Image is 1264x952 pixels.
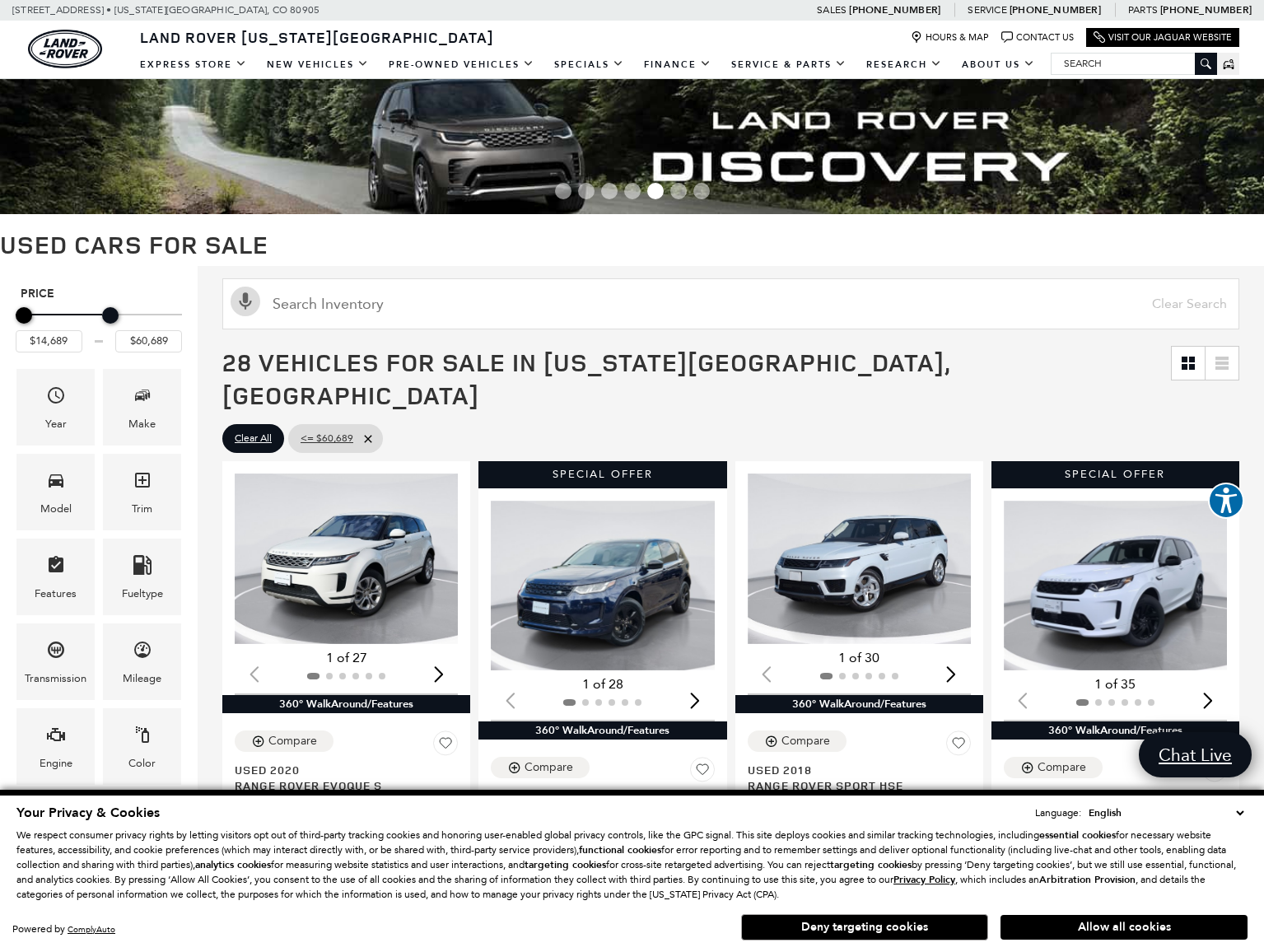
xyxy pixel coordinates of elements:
[133,381,152,415] span: Make
[1004,501,1230,670] img: 2024 Land Rover Discovery Sport S 1
[235,649,458,667] div: 1 of 27
[235,474,461,643] div: 1 / 2
[140,27,494,47] span: Land Rover [US_STATE][GEOGRAPHIC_DATA]
[46,721,66,754] span: Engine
[103,539,181,615] div: FueltypeFueltype
[748,762,958,777] span: Used 2018
[634,50,721,79] a: Finance
[748,474,974,643] div: 1 / 2
[491,675,714,693] div: 1 of 28
[1208,483,1244,522] aside: Accessibility Help Desk
[748,474,974,643] img: 2018 Land Rover Range Rover Sport HSE 1
[122,585,163,603] div: Fueltype
[1010,3,1101,16] a: [PHONE_NUMBER]
[235,474,461,643] img: 2020 Land Rover Range Rover Evoque S 1
[427,656,450,693] div: Next slide
[130,50,1045,79] nav: Main Navigation
[16,623,95,700] div: TransmissionTransmission
[670,183,687,199] span: Go to slide 6
[748,762,971,793] a: Used 2018Range Rover Sport HSE
[1000,915,1248,940] button: Allow all cookies
[1128,4,1158,16] span: Parts
[16,539,95,615] div: FeaturesFeatures
[68,924,115,935] a: ComplyAuto
[103,623,181,700] div: MileageMileage
[491,501,717,670] div: 1 / 2
[1004,788,1227,819] a: Used 2024Discovery Sport S
[748,730,847,752] button: Compare Vehicle
[478,461,726,488] div: Special Offer
[235,730,333,752] button: Compare Vehicle
[849,3,940,16] a: [PHONE_NUMBER]
[1004,757,1103,778] button: Compare Vehicle
[133,466,152,500] span: Trim
[379,50,544,79] a: Pre-Owned Vehicles
[235,762,445,777] span: Used 2020
[690,757,715,788] button: Save Vehicle
[133,551,152,585] span: Fueltype
[1001,31,1074,44] a: Contact Us
[123,670,161,688] div: Mileage
[647,183,664,199] span: Go to slide 5
[45,415,67,433] div: Year
[128,754,156,772] div: Color
[940,656,963,693] div: Next slide
[1052,54,1216,73] input: Search
[1038,760,1086,775] div: Compare
[1004,501,1230,670] div: 1 / 2
[16,301,182,352] div: Price
[555,183,571,199] span: Go to slide 1
[1035,808,1081,818] div: Language:
[748,649,971,667] div: 1 of 30
[748,777,958,793] span: Range Rover Sport HSE
[579,843,661,856] strong: functional cookies
[46,551,66,585] span: Features
[1039,873,1136,886] strong: Arbitration Provision
[1094,31,1232,44] a: Visit Our Jaguar Website
[35,585,77,603] div: Features
[1208,483,1244,519] button: Explore your accessibility options
[693,183,710,199] span: Go to slide 7
[830,858,912,871] strong: targeting cookies
[195,858,271,871] strong: analytics cookies
[856,50,952,79] a: Research
[601,183,618,199] span: Go to slide 3
[21,287,177,301] h5: Price
[222,278,1239,329] input: Search Inventory
[40,500,72,518] div: Model
[128,415,156,433] div: Make
[103,454,181,530] div: TrimTrim
[133,721,152,754] span: Color
[991,721,1239,740] div: 360° WalkAround/Features
[103,708,181,785] div: ColorColor
[25,670,86,688] div: Transmission
[1004,788,1215,804] span: Used 2024
[525,858,606,871] strong: targeting cookies
[741,914,988,940] button: Deny targeting cookies
[16,804,160,822] span: Your Privacy & Cookies
[16,330,82,352] input: Minimum
[16,307,32,324] div: Minimum Price
[544,50,634,79] a: Specials
[235,428,272,449] span: Clear All
[952,50,1045,79] a: About Us
[1139,732,1252,777] a: Chat Live
[268,734,317,749] div: Compare
[1172,347,1205,380] a: Grid View
[133,636,152,670] span: Mileage
[1150,744,1240,766] span: Chat Live
[1196,683,1219,719] div: Next slide
[301,428,353,449] span: <= $60,689
[946,730,971,762] button: Save Vehicle
[1084,805,1248,821] select: Language Select
[132,500,152,518] div: Trim
[684,683,707,719] div: Next slide
[28,30,102,68] img: Land Rover
[893,873,955,886] u: Privacy Policy
[525,760,573,775] div: Compare
[491,788,702,804] span: Used 2022
[1004,675,1227,693] div: 1 of 35
[222,345,950,412] span: 28 Vehicles for Sale in [US_STATE][GEOGRAPHIC_DATA], [GEOGRAPHIC_DATA]
[433,730,458,762] button: Save Vehicle
[222,695,470,713] div: 360° WalkAround/Features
